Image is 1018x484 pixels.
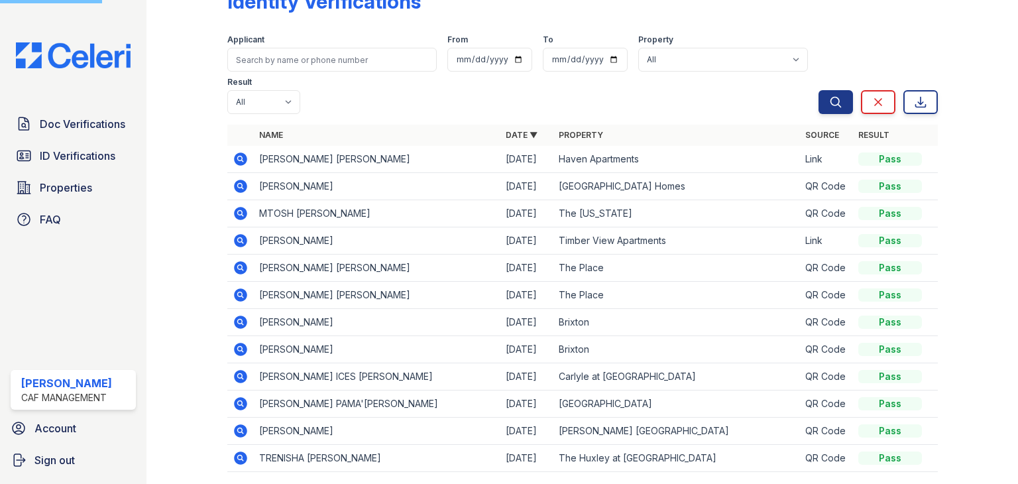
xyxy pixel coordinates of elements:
td: QR Code [800,336,853,363]
div: Pass [858,180,922,193]
a: Account [5,415,141,442]
span: ID Verifications [40,148,115,164]
span: Account [34,420,76,436]
a: Name [259,130,283,140]
td: [PERSON_NAME] PAMA'[PERSON_NAME] [254,391,500,418]
td: [DATE] [500,282,553,309]
span: Sign out [34,452,75,468]
div: Pass [858,152,922,166]
span: FAQ [40,212,61,227]
td: QR Code [800,445,853,472]
td: Link [800,227,853,255]
a: Source [805,130,839,140]
a: Result [858,130,889,140]
td: [DATE] [500,146,553,173]
td: MTOSH [PERSON_NAME] [254,200,500,227]
td: [DATE] [500,391,553,418]
a: Doc Verifications [11,111,136,137]
a: ID Verifications [11,143,136,169]
td: Link [800,146,853,173]
td: [DATE] [500,255,553,282]
td: The Place [553,255,800,282]
div: Pass [858,424,922,438]
div: Pass [858,343,922,356]
td: The [US_STATE] [553,200,800,227]
td: [PERSON_NAME] [254,309,500,336]
td: Haven Apartments [553,146,800,173]
div: Pass [858,288,922,302]
label: Result [227,77,252,88]
td: Carlyle at [GEOGRAPHIC_DATA] [553,363,800,391]
div: CAF Management [21,391,112,404]
td: QR Code [800,255,853,282]
td: [PERSON_NAME] [254,336,500,363]
span: Doc Verifications [40,116,125,132]
div: Pass [858,234,922,247]
label: Applicant [227,34,264,45]
td: QR Code [800,309,853,336]
td: [DATE] [500,227,553,255]
span: Properties [40,180,92,196]
td: [DATE] [500,418,553,445]
td: [PERSON_NAME] [254,418,500,445]
a: Date ▼ [506,130,537,140]
td: [PERSON_NAME] ICES [PERSON_NAME] [254,363,500,391]
a: Property [559,130,603,140]
label: To [543,34,553,45]
td: QR Code [800,391,853,418]
td: [DATE] [500,173,553,200]
div: Pass [858,261,922,274]
td: [DATE] [500,363,553,391]
td: [PERSON_NAME] [GEOGRAPHIC_DATA] [553,418,800,445]
td: [GEOGRAPHIC_DATA] [553,391,800,418]
td: [DATE] [500,336,553,363]
td: QR Code [800,200,853,227]
td: Timber View Apartments [553,227,800,255]
td: QR Code [800,418,853,445]
div: [PERSON_NAME] [21,375,112,391]
input: Search by name or phone number [227,48,437,72]
div: Pass [858,452,922,465]
td: [DATE] [500,445,553,472]
td: Brixton [553,336,800,363]
td: The Huxley at [GEOGRAPHIC_DATA] [553,445,800,472]
td: QR Code [800,363,853,391]
label: From [447,34,468,45]
a: FAQ [11,206,136,233]
td: [PERSON_NAME] [254,227,500,255]
td: [DATE] [500,309,553,336]
div: Pass [858,316,922,329]
div: Pass [858,370,922,383]
div: Pass [858,207,922,220]
td: QR Code [800,173,853,200]
td: QR Code [800,282,853,309]
a: Properties [11,174,136,201]
td: [PERSON_NAME] [254,173,500,200]
label: Property [638,34,673,45]
td: Brixton [553,309,800,336]
a: Sign out [5,447,141,473]
td: [DATE] [500,200,553,227]
td: TRENISHA [PERSON_NAME] [254,445,500,472]
img: CE_Logo_Blue-a8612792a0a2168367f1c8372b55b34899dd931a85d93a1a3d3e32e68fde9ad4.png [5,42,141,68]
td: [PERSON_NAME] [PERSON_NAME] [254,146,500,173]
td: [PERSON_NAME] [PERSON_NAME] [254,255,500,282]
td: [PERSON_NAME] [PERSON_NAME] [254,282,500,309]
div: Pass [858,397,922,410]
td: [GEOGRAPHIC_DATA] Homes [553,173,800,200]
td: The Place [553,282,800,309]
